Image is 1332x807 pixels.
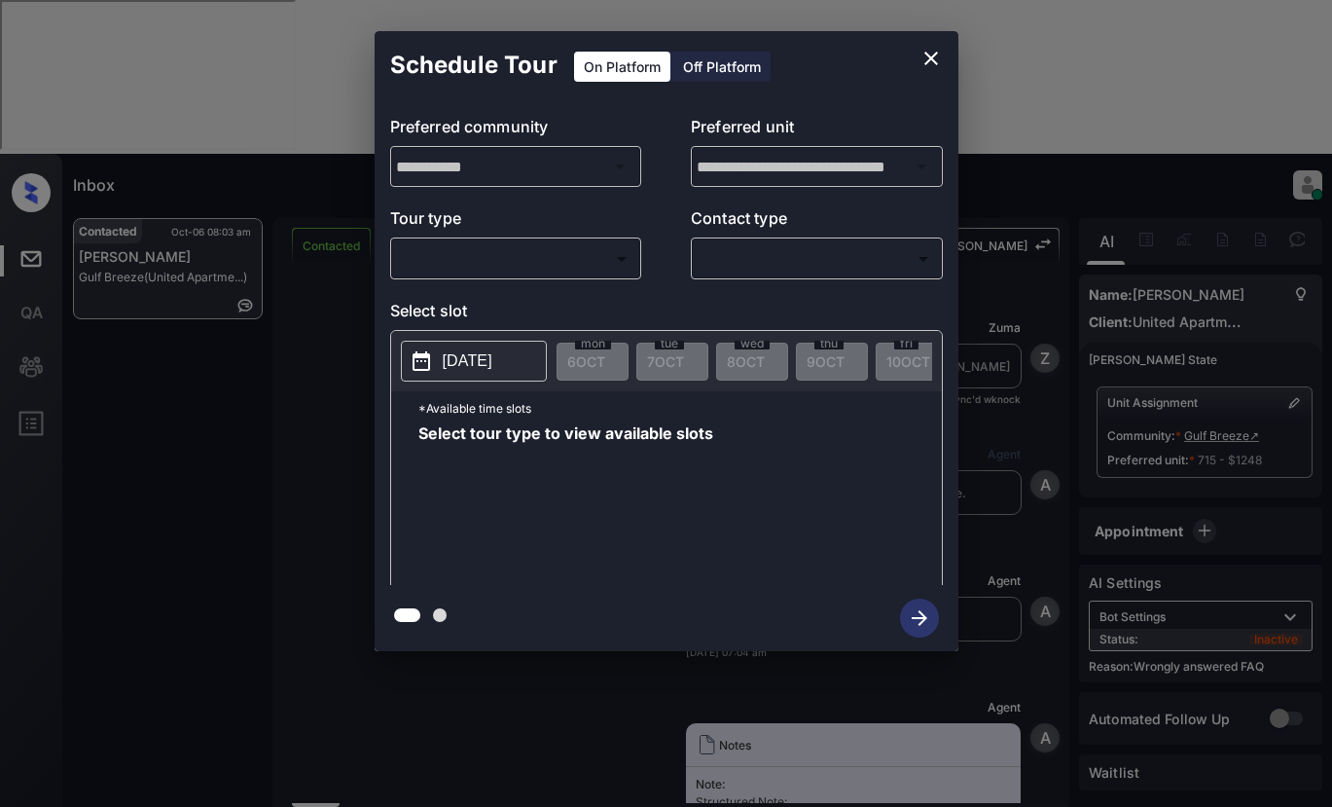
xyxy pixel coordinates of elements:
p: Preferred unit [691,115,943,146]
button: [DATE] [401,341,547,382]
p: Tour type [390,206,642,238]
p: Select slot [390,299,943,330]
p: Preferred community [390,115,642,146]
h2: Schedule Tour [375,31,573,99]
button: close [912,39,951,78]
p: [DATE] [443,349,492,373]
div: On Platform [574,52,670,82]
p: *Available time slots [418,391,942,425]
p: Contact type [691,206,943,238]
span: Select tour type to view available slots [418,425,713,581]
div: Off Platform [673,52,771,82]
